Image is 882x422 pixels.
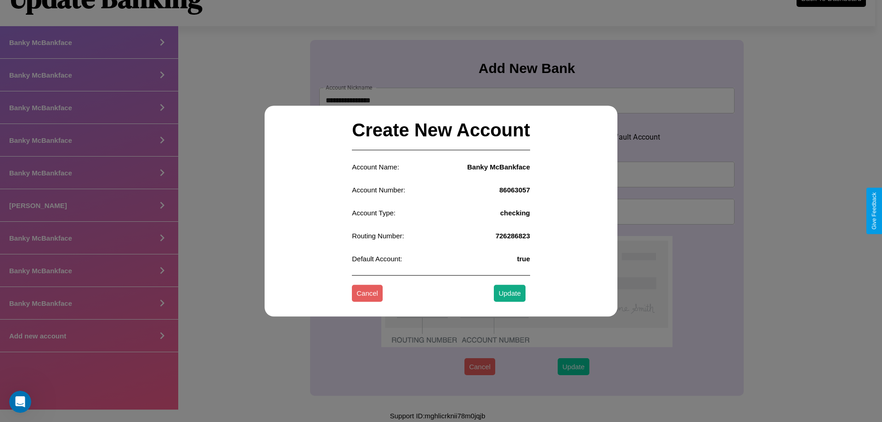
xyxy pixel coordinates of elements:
[467,163,530,171] h4: Banky McBankface
[517,255,530,263] h4: true
[352,161,399,173] p: Account Name:
[499,186,530,194] h4: 86063057
[352,207,396,219] p: Account Type:
[871,192,877,230] div: Give Feedback
[352,230,404,242] p: Routing Number:
[352,184,405,196] p: Account Number:
[500,209,530,217] h4: checking
[352,111,530,150] h2: Create New Account
[496,232,530,240] h4: 726286823
[494,285,525,302] button: Update
[9,391,31,413] iframe: Intercom live chat
[352,253,402,265] p: Default Account:
[352,285,383,302] button: Cancel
